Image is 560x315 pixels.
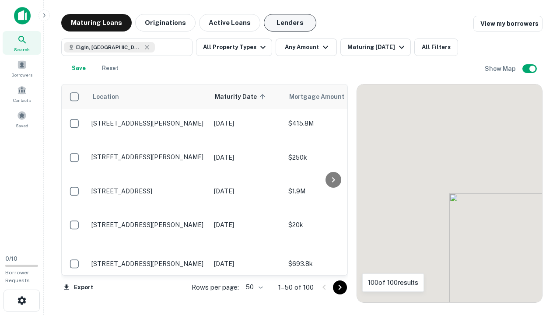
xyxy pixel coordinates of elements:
[215,91,268,102] span: Maturity Date
[87,84,210,109] th: Location
[3,31,41,55] a: Search
[61,14,132,31] button: Maturing Loans
[264,14,316,31] button: Lenders
[214,259,280,269] p: [DATE]
[516,245,560,287] iframe: Chat Widget
[14,7,31,24] img: capitalize-icon.png
[14,46,30,53] span: Search
[192,282,239,293] p: Rows per page:
[92,91,119,102] span: Location
[288,259,376,269] p: $693.8k
[199,14,260,31] button: Active Loans
[91,260,205,268] p: [STREET_ADDRESS][PERSON_NAME]
[11,71,32,78] span: Borrowers
[288,119,376,128] p: $415.8M
[368,277,418,288] p: 100 of 100 results
[3,82,41,105] a: Contacts
[16,122,28,129] span: Saved
[5,255,17,262] span: 0 / 10
[96,59,124,77] button: Reset
[214,153,280,162] p: [DATE]
[13,97,31,104] span: Contacts
[3,107,41,131] a: Saved
[91,187,205,195] p: [STREET_ADDRESS]
[61,281,95,294] button: Export
[288,153,376,162] p: $250k
[284,84,380,109] th: Mortgage Amount
[473,16,542,31] a: View my borrowers
[210,84,284,109] th: Maturity Date
[357,84,542,302] div: 0 0
[214,119,280,128] p: [DATE]
[414,38,458,56] button: All Filters
[288,220,376,230] p: $20k
[242,281,264,294] div: 50
[289,91,356,102] span: Mortgage Amount
[135,14,196,31] button: Originations
[65,59,93,77] button: Save your search to get updates of matches that match your search criteria.
[91,221,205,229] p: [STREET_ADDRESS][PERSON_NAME]
[76,43,142,51] span: Elgin, [GEOGRAPHIC_DATA], [GEOGRAPHIC_DATA]
[276,38,337,56] button: Any Amount
[214,186,280,196] p: [DATE]
[333,280,347,294] button: Go to next page
[214,220,280,230] p: [DATE]
[340,38,411,56] button: Maturing [DATE]
[91,153,205,161] p: [STREET_ADDRESS][PERSON_NAME]
[5,269,30,283] span: Borrower Requests
[347,42,407,52] div: Maturing [DATE]
[278,282,314,293] p: 1–50 of 100
[196,38,272,56] button: All Property Types
[485,64,517,73] h6: Show Map
[288,186,376,196] p: $1.9M
[3,56,41,80] a: Borrowers
[91,119,205,127] p: [STREET_ADDRESS][PERSON_NAME]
